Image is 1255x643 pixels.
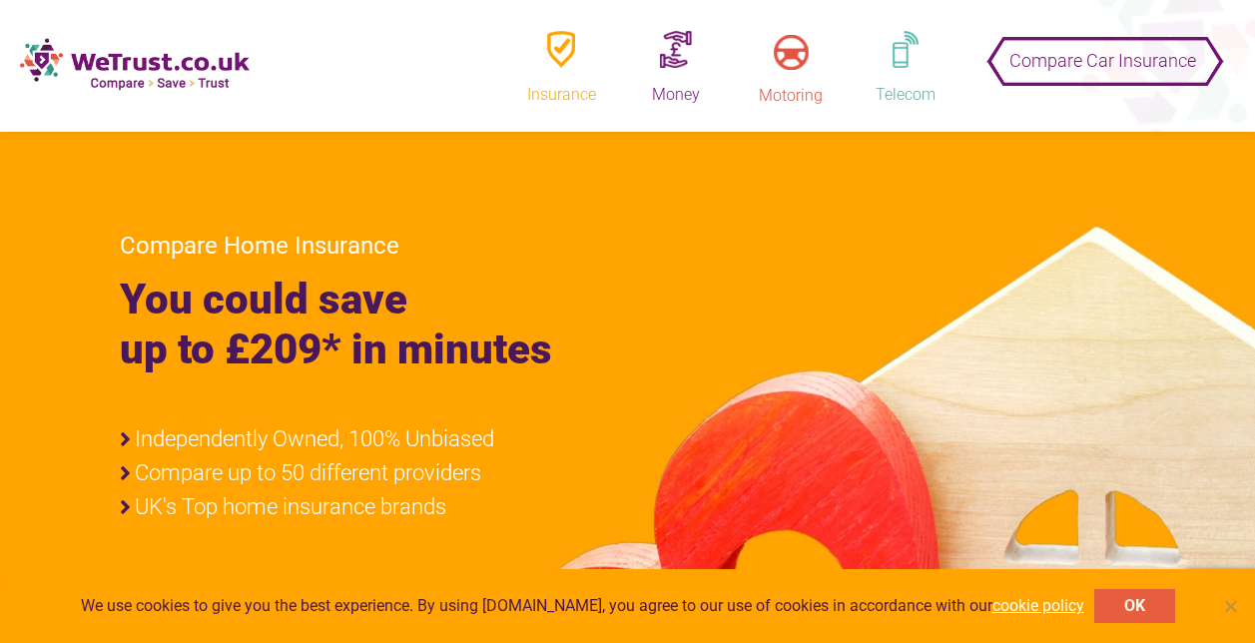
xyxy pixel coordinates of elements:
[893,31,918,68] img: telephone.png
[120,461,613,485] li: Compare up to 50 different providers
[774,35,809,70] img: motoring.png
[81,595,1084,617] span: We use cookies to give you the best experience. By using [DOMAIN_NAME], you agree to our use of c...
[547,31,574,68] img: insurence.png
[660,31,692,68] img: money.png
[1220,596,1240,616] span: No
[120,495,613,519] li: UK's Top home insurance brands
[992,596,1084,615] a: cookie policy
[1094,589,1175,623] button: OK
[856,84,955,107] div: Telecom
[626,84,726,107] div: Money
[995,32,1210,72] button: Compare Car Insurance
[1009,36,1196,85] span: Compare Car Insurance
[120,427,613,451] li: Independently Owned, 100% Unbiased
[120,232,218,260] span: Compare
[224,232,399,260] span: Home Insurance
[120,275,613,374] h1: You could save up to £209* in minutes
[511,84,611,107] div: Insurance
[741,85,841,107] div: Motoring
[20,38,250,91] img: new-logo.png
